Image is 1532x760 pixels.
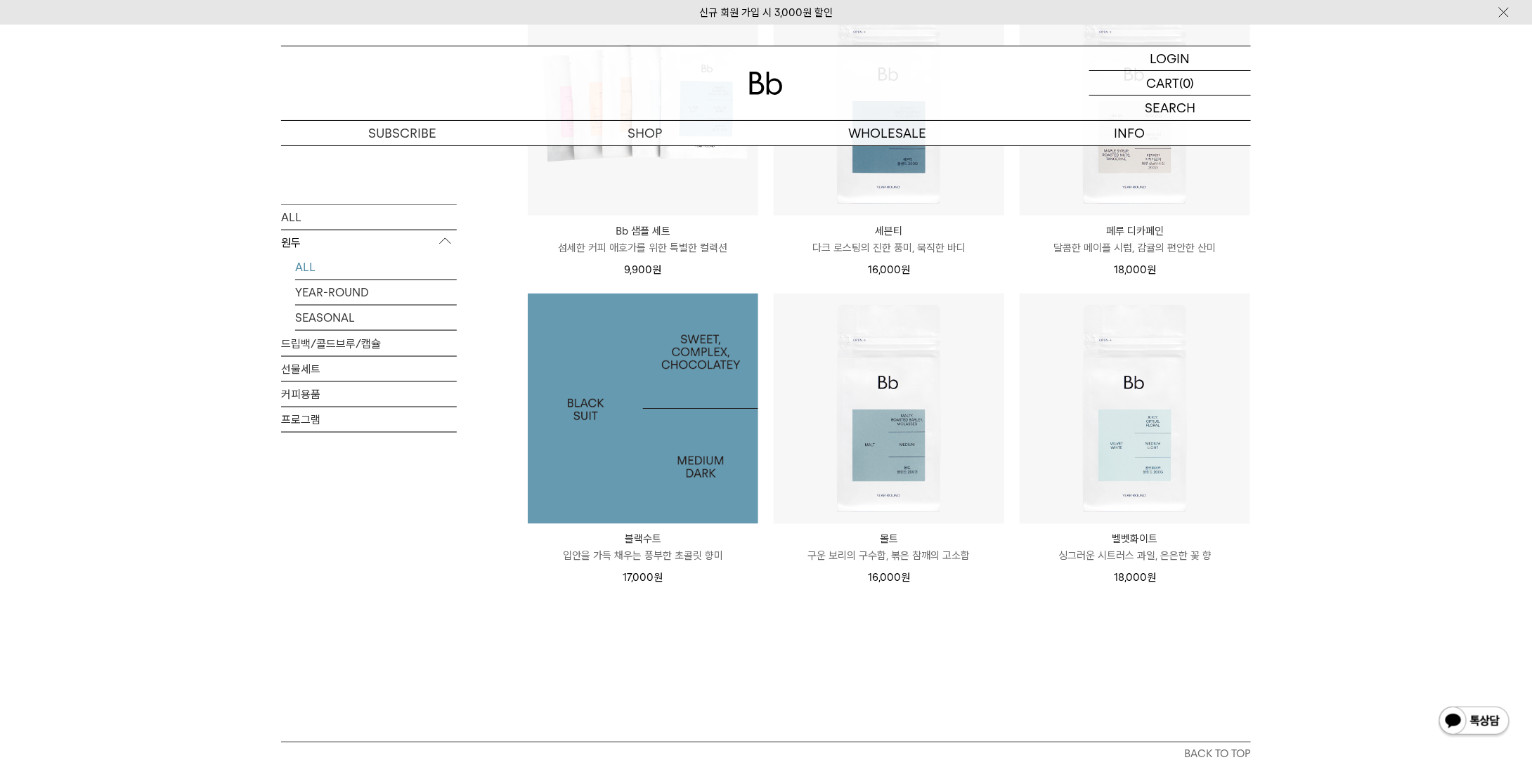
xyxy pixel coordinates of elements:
span: 원 [1147,572,1156,584]
a: 선물세트 [281,356,457,381]
p: 세븐티 [774,223,1004,240]
p: CART [1146,71,1179,95]
a: 페루 디카페인 달콤한 메이플 시럽, 감귤의 편안한 산미 [1020,223,1250,256]
p: 싱그러운 시트러스 과일, 은은한 꽃 향 [1020,548,1250,565]
span: 원 [1147,263,1156,276]
a: LOGIN [1089,46,1251,71]
a: Bb 샘플 세트 섬세한 커피 애호가를 위한 특별한 컬렉션 [528,223,758,256]
img: 벨벳화이트 [1020,294,1250,524]
p: INFO [1008,121,1251,145]
a: ALL [281,204,457,229]
p: 페루 디카페인 [1020,223,1250,240]
span: 원 [654,572,663,584]
a: 세븐티 다크 로스팅의 진한 풍미, 묵직한 바디 [774,223,1004,256]
a: 몰트 구운 보리의 구수함, 볶은 참깨의 고소함 [774,531,1004,565]
p: 다크 로스팅의 진한 풍미, 묵직한 바디 [774,240,1004,256]
img: 로고 [749,72,783,95]
span: 17,000 [623,572,663,584]
a: YEAR-ROUND [295,280,457,304]
p: 입안을 가득 채우는 풍부한 초콜릿 향미 [528,548,758,565]
p: (0) [1179,71,1194,95]
a: CART (0) [1089,71,1251,96]
a: 커피용품 [281,381,457,406]
p: Bb 샘플 세트 [528,223,758,240]
p: 몰트 [774,531,1004,548]
img: 1000000031_add2_036.jpg [528,294,758,524]
p: LOGIN [1150,46,1190,70]
span: 원 [901,572,910,584]
a: 드립백/콜드브루/캡슐 [281,331,457,355]
span: 16,000 [868,263,910,276]
span: 9,900 [625,263,662,276]
span: 원 [901,263,910,276]
a: 블랙수트 [528,294,758,524]
a: SUBSCRIBE [281,121,524,145]
p: 원두 [281,230,457,255]
span: 18,000 [1114,263,1156,276]
span: 원 [653,263,662,276]
a: 벨벳화이트 싱그러운 시트러스 과일, 은은한 꽃 향 [1020,531,1250,565]
p: 달콤한 메이플 시럽, 감귤의 편안한 산미 [1020,240,1250,256]
span: 18,000 [1114,572,1156,584]
a: 프로그램 [281,407,457,431]
a: 신규 회원 가입 시 3,000원 할인 [699,6,833,19]
img: 카카오톡 채널 1:1 채팅 버튼 [1438,705,1511,739]
img: 몰트 [774,294,1004,524]
p: 구운 보리의 구수함, 볶은 참깨의 고소함 [774,548,1004,565]
p: 블랙수트 [528,531,758,548]
a: ALL [295,254,457,279]
span: 16,000 [868,572,910,584]
p: WHOLESALE [766,121,1008,145]
p: 벨벳화이트 [1020,531,1250,548]
a: 블랙수트 입안을 가득 채우는 풍부한 초콜릿 향미 [528,531,758,565]
p: SEARCH [1145,96,1195,120]
a: SHOP [524,121,766,145]
p: 섬세한 커피 애호가를 위한 특별한 컬렉션 [528,240,758,256]
a: SEASONAL [295,305,457,329]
